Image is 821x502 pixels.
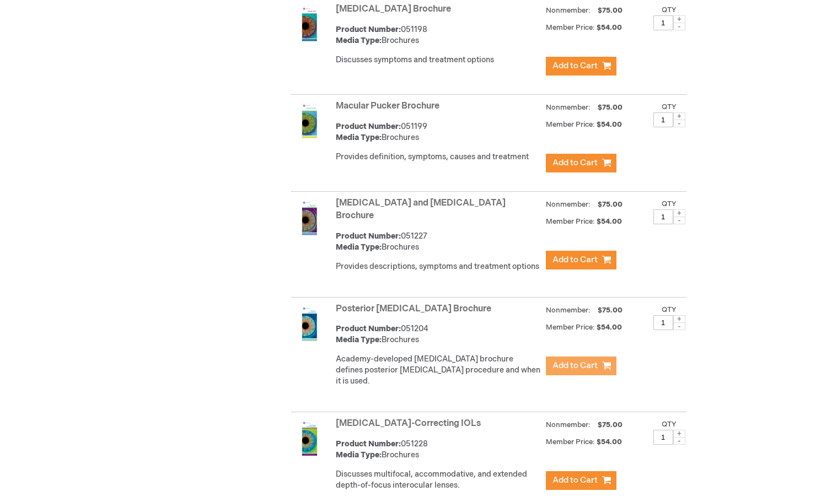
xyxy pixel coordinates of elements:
[336,335,382,344] strong: Media Type:
[546,251,616,269] button: Add to Cart
[596,306,624,315] span: $75.00
[597,23,624,32] span: $54.00
[336,4,451,14] a: [MEDICAL_DATA] Brochure
[336,469,540,491] div: Discusses multifocal, accommodative, and extended depth-of-focus interocular lenses.
[662,199,677,208] label: Qty
[546,357,616,375] button: Add to Cart
[546,304,591,317] strong: Nonmember:
[336,133,382,142] strong: Media Type:
[546,323,595,332] strong: Member Price:
[292,6,327,41] img: Macular Hole Brochure
[336,122,401,131] strong: Product Number:
[546,198,591,212] strong: Nonmember:
[336,152,540,163] div: Provides definition, symptoms, causes and treatment
[596,103,624,112] span: $75.00
[336,304,491,314] a: Posterior [MEDICAL_DATA] Brochure
[292,420,327,456] img: Presbyopia-Correcting IOLs
[662,305,677,314] label: Qty
[653,430,673,445] input: Qty
[336,324,401,333] strong: Product Number:
[597,323,624,332] span: $54.00
[596,420,624,429] span: $75.00
[336,261,540,272] div: Provides descriptions, symptoms and treatment options
[546,23,595,32] strong: Member Price:
[336,55,540,66] div: Discusses symptoms and treatment options
[596,6,624,15] span: $75.00
[597,217,624,226] span: $54.00
[546,101,591,115] strong: Nonmember:
[336,198,506,221] a: [MEDICAL_DATA] and [MEDICAL_DATA] Brochure
[597,120,624,129] span: $54.00
[336,439,540,461] div: 051228 Brochures
[336,24,540,46] div: 051198 Brochures
[653,315,673,330] input: Qty
[292,306,327,341] img: Posterior Capsulotomy Brochure
[597,438,624,446] span: $54.00
[336,323,540,346] div: 051204 Brochures
[662,420,677,429] label: Qty
[336,36,382,45] strong: Media Type:
[596,200,624,209] span: $75.00
[662,6,677,14] label: Qty
[336,450,382,460] strong: Media Type:
[662,102,677,111] label: Qty
[292,103,327,138] img: Macular Pucker Brochure
[546,57,616,75] button: Add to Cart
[292,200,327,235] img: Pinguecula and Pterygium Brochure
[336,354,540,387] div: Academy-developed [MEDICAL_DATA] brochure defines posterior [MEDICAL_DATA] procedure and when it ...
[552,360,598,371] span: Add to Cart
[336,231,401,241] strong: Product Number:
[336,418,481,429] a: [MEDICAL_DATA]-Correcting IOLs
[336,121,540,143] div: 051199 Brochures
[653,15,673,30] input: Qty
[336,242,382,252] strong: Media Type:
[546,418,591,432] strong: Nonmember:
[552,61,598,71] span: Add to Cart
[552,255,598,265] span: Add to Cart
[336,101,439,111] a: Macular Pucker Brochure
[552,475,598,485] span: Add to Cart
[653,112,673,127] input: Qty
[546,4,591,18] strong: Nonmember:
[546,438,595,446] strong: Member Price:
[653,209,673,224] input: Qty
[546,217,595,226] strong: Member Price:
[546,120,595,129] strong: Member Price:
[546,471,616,490] button: Add to Cart
[336,231,540,253] div: 051227 Brochures
[336,439,401,449] strong: Product Number:
[552,158,598,168] span: Add to Cart
[336,25,401,34] strong: Product Number:
[546,154,616,172] button: Add to Cart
